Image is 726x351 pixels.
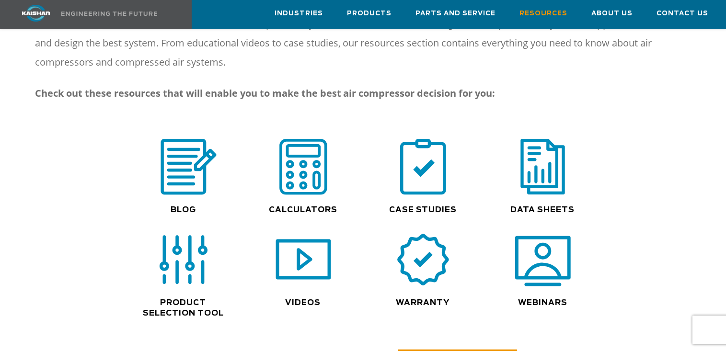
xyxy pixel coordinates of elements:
[518,299,567,306] a: Webinars
[276,232,331,288] img: video icon
[61,11,157,16] img: Engineering the future
[488,232,598,288] div: webinars icon
[276,139,331,195] img: calculator icon
[415,0,496,26] a: Parts and Service
[150,139,217,195] img: blog icon
[171,206,196,214] a: Blog
[396,299,450,306] a: Warranty
[347,8,392,19] span: Products
[591,0,633,26] a: About Us
[35,87,496,100] strong: Check out these resources that will enable you to make the best air compressor decision for you:
[156,232,211,288] img: selection icon
[248,232,358,288] div: video icon
[657,8,708,19] span: Contact Us
[275,8,323,19] span: Industries
[657,0,708,26] a: Contact Us
[488,139,598,195] div: data sheets icon
[143,299,224,317] a: Product Selection Tool
[591,8,633,19] span: About Us
[519,8,567,19] span: Resources
[368,232,478,288] div: warranty icon
[511,206,575,214] a: Data Sheets
[515,232,571,288] img: webinars icon
[269,206,337,214] a: Calculators
[395,139,451,195] img: case study icon
[368,139,478,195] div: case study icon
[248,139,358,195] div: calculator icon
[286,299,321,306] a: Videos
[389,206,457,214] a: Case Studies
[275,0,323,26] a: Industries
[124,139,243,195] div: blog icon
[128,232,239,288] div: selection icon
[395,232,451,288] img: warranty icon
[347,0,392,26] a: Products
[415,8,496,19] span: Parts and Service
[515,139,571,195] img: data sheets icon
[519,0,567,26] a: Resources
